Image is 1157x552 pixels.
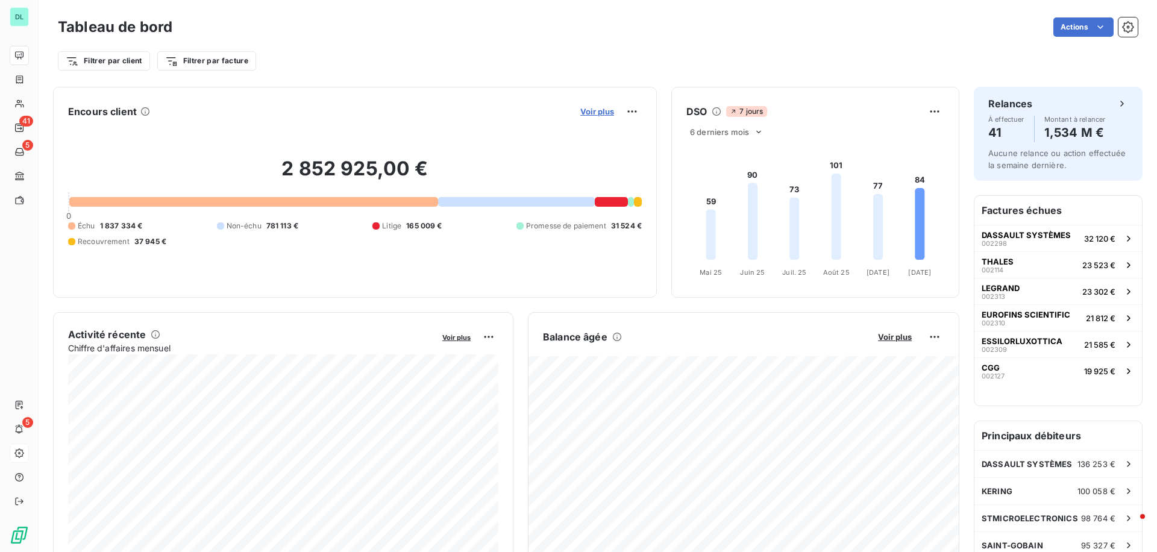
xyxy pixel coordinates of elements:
[988,148,1126,170] span: Aucune relance ou action effectuée la semaine dernière.
[878,332,912,342] span: Voir plus
[1082,287,1115,296] span: 23 302 €
[974,196,1142,225] h6: Factures échues
[1084,366,1115,376] span: 19 925 €
[22,140,33,151] span: 5
[874,331,915,342] button: Voir plus
[982,240,1007,247] span: 002298
[982,486,1012,496] span: KERING
[867,268,889,277] tspan: [DATE]
[982,310,1070,319] span: EUROFINS SCIENTIFIC
[58,51,150,71] button: Filtrer par client
[974,278,1142,304] button: LEGRAND00231323 302 €
[974,331,1142,357] button: ESSILORLUXOTTICA00230921 585 €
[988,116,1024,123] span: À effectuer
[1053,17,1114,37] button: Actions
[982,459,1073,469] span: DASSAULT SYSTÈMES
[988,123,1024,142] h4: 41
[580,107,614,116] span: Voir plus
[974,357,1142,384] button: CGG00212719 925 €
[1077,486,1115,496] span: 100 058 €
[266,221,298,231] span: 781 113 €
[982,513,1078,523] span: STMICROELECTRONICS
[988,96,1032,111] h6: Relances
[442,333,471,342] span: Voir plus
[982,257,1014,266] span: THALES
[982,293,1005,300] span: 002313
[700,268,722,277] tspan: Mai 25
[1044,123,1106,142] h4: 1,534 M €
[982,336,1062,346] span: ESSILORLUXOTTICA
[726,106,767,117] span: 7 jours
[227,221,262,231] span: Non-échu
[68,342,434,354] span: Chiffre d'affaires mensuel
[974,251,1142,278] button: THALES00211423 523 €
[974,421,1142,450] h6: Principaux débiteurs
[740,268,765,277] tspan: Juin 25
[439,331,474,342] button: Voir plus
[982,363,1000,372] span: CGG
[10,7,29,27] div: DL
[982,372,1005,380] span: 002127
[68,104,137,119] h6: Encours client
[974,225,1142,251] button: DASSAULT SYSTÈMES00229832 120 €
[908,268,931,277] tspan: [DATE]
[1082,260,1115,270] span: 23 523 €
[982,230,1071,240] span: DASSAULT SYSTÈMES
[686,104,707,119] h6: DSO
[1044,116,1106,123] span: Montant à relancer
[100,221,143,231] span: 1 837 334 €
[1077,459,1115,469] span: 136 253 €
[611,221,642,231] span: 31 524 €
[974,304,1142,331] button: EUROFINS SCIENTIFIC00231021 812 €
[1116,511,1145,540] iframe: Intercom live chat
[982,283,1020,293] span: LEGRAND
[1084,234,1115,243] span: 32 120 €
[78,221,95,231] span: Échu
[982,266,1003,274] span: 002114
[382,221,401,231] span: Litige
[1081,541,1115,550] span: 95 327 €
[68,157,642,193] h2: 2 852 925,00 €
[1084,340,1115,350] span: 21 585 €
[543,330,607,344] h6: Balance âgée
[982,541,1043,550] span: SAINT-GOBAIN
[782,268,806,277] tspan: Juil. 25
[406,221,442,231] span: 165 009 €
[68,327,146,342] h6: Activité récente
[1086,313,1115,323] span: 21 812 €
[982,346,1007,353] span: 002309
[66,211,71,221] span: 0
[577,106,618,117] button: Voir plus
[78,236,130,247] span: Recouvrement
[690,127,749,137] span: 6 derniers mois
[157,51,256,71] button: Filtrer par facture
[982,319,1005,327] span: 002310
[19,116,33,127] span: 41
[134,236,166,247] span: 37 945 €
[58,16,172,38] h3: Tableau de bord
[823,268,850,277] tspan: Août 25
[1081,513,1115,523] span: 98 764 €
[526,221,606,231] span: Promesse de paiement
[10,525,29,545] img: Logo LeanPay
[22,417,33,428] span: 5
